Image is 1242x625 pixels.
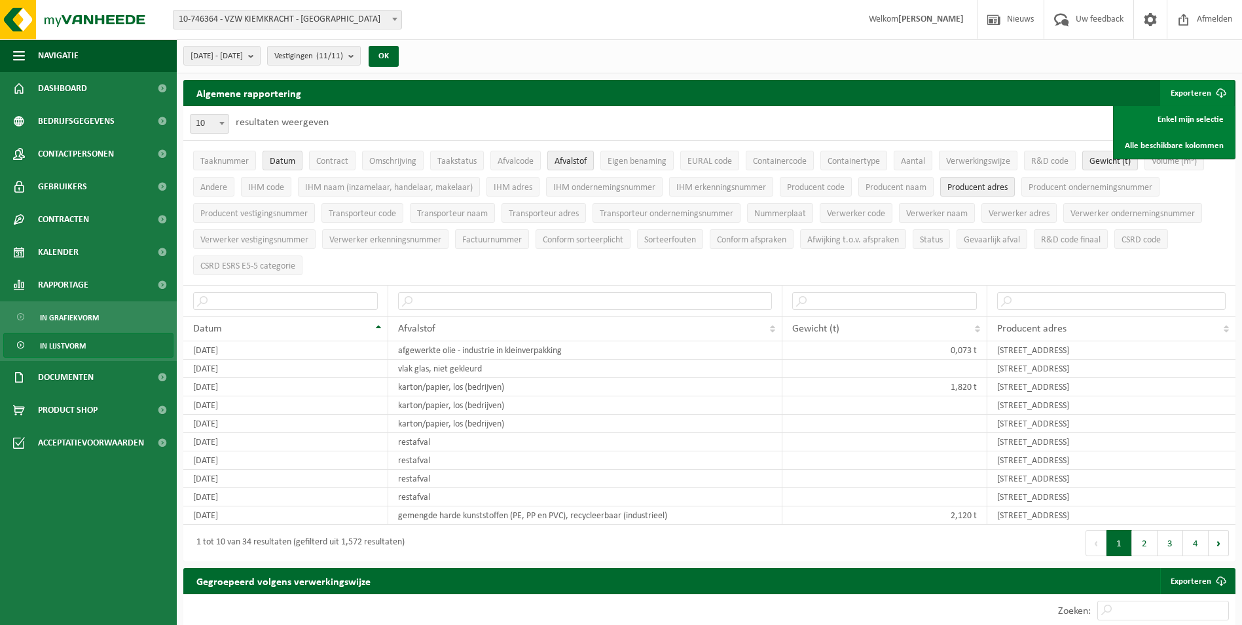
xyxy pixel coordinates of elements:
span: Afvalstof [398,324,435,334]
span: IHM ondernemingsnummer [553,183,655,193]
button: AndereAndere: Activate to sort [193,177,234,197]
a: Exporteren [1160,568,1234,594]
td: [STREET_ADDRESS] [987,378,1235,396]
td: [DATE] [183,433,388,451]
button: Transporteur ondernemingsnummerTransporteur ondernemingsnummer : Activate to sort [593,203,740,223]
span: Producent naam [866,183,926,193]
button: Gevaarlijk afval : Activate to sort [957,229,1027,249]
a: Alle beschikbare kolommen [1115,132,1233,159]
button: 1 [1106,530,1132,556]
span: Transporteur ondernemingsnummer [600,209,733,219]
span: Conform sorteerplicht [543,235,623,245]
td: [STREET_ADDRESS] [987,415,1235,433]
button: ContainercodeContainercode: Activate to sort [746,151,814,170]
td: 2,120 t [782,506,987,525]
strong: [PERSON_NAME] [898,14,964,24]
button: OmschrijvingOmschrijving: Activate to sort [362,151,424,170]
span: EURAL code [687,157,732,166]
button: Verwerker ondernemingsnummerVerwerker ondernemingsnummer: Activate to sort [1063,203,1202,223]
button: EURAL codeEURAL code: Activate to sort [680,151,739,170]
td: restafval [388,470,782,488]
button: Eigen benamingEigen benaming: Activate to sort [600,151,674,170]
button: CSRD codeCSRD code: Activate to sort [1114,229,1168,249]
span: [DATE] - [DATE] [191,47,243,66]
button: Conform sorteerplicht : Activate to sort [536,229,630,249]
button: AfvalstofAfvalstof: Activate to sort [547,151,594,170]
h2: Gegroepeerd volgens verwerkingswijze [183,568,384,594]
span: Producent adres [947,183,1008,193]
button: 3 [1158,530,1183,556]
button: Previous [1086,530,1106,556]
span: Afwijking t.o.v. afspraken [807,235,899,245]
span: Status [920,235,943,245]
span: Conform afspraken [717,235,786,245]
span: Vestigingen [274,47,343,66]
button: AfvalcodeAfvalcode: Activate to sort [490,151,541,170]
span: Verwerker naam [906,209,968,219]
span: R&D code finaal [1041,235,1101,245]
span: In grafiekvorm [40,305,99,330]
td: [STREET_ADDRESS] [987,433,1235,451]
td: [STREET_ADDRESS] [987,506,1235,525]
td: [DATE] [183,470,388,488]
td: [STREET_ADDRESS] [987,470,1235,488]
td: [DATE] [183,506,388,525]
h2: Algemene rapportering [183,80,314,106]
button: Afwijking t.o.v. afsprakenAfwijking t.o.v. afspraken: Activate to sort [800,229,906,249]
td: [DATE] [183,451,388,470]
span: Producent ondernemingsnummer [1029,183,1152,193]
button: Verwerker naamVerwerker naam: Activate to sort [899,203,975,223]
td: [DATE] [183,488,388,506]
span: Afvalcode [498,157,534,166]
button: SorteerfoutenSorteerfouten: Activate to sort [637,229,703,249]
span: IHM code [248,183,284,193]
span: Omschrijving [369,157,416,166]
td: [DATE] [183,341,388,360]
span: Datum [270,157,295,166]
span: Verwerker ondernemingsnummer [1070,209,1195,219]
label: Zoeken: [1058,606,1091,616]
span: Taakstatus [437,157,477,166]
button: ContainertypeContainertype: Activate to sort [820,151,887,170]
button: AantalAantal: Activate to sort [894,151,932,170]
span: Producent code [787,183,845,193]
td: restafval [388,488,782,506]
span: Afvalstof [555,157,587,166]
span: Product Shop [38,394,98,426]
span: Bedrijfsgegevens [38,105,115,138]
iframe: chat widget [7,596,219,625]
td: restafval [388,433,782,451]
span: 10 [191,115,228,133]
span: R&D code [1031,157,1068,166]
button: Vestigingen(11/11) [267,46,361,66]
button: FactuurnummerFactuurnummer: Activate to sort [455,229,529,249]
td: [STREET_ADDRESS] [987,451,1235,470]
button: Verwerker erkenningsnummerVerwerker erkenningsnummer: Activate to sort [322,229,448,249]
span: Gewicht (t) [1089,157,1131,166]
span: Aantal [901,157,925,166]
span: 10 [190,114,229,134]
span: Datum [193,324,222,334]
button: 4 [1183,530,1209,556]
button: Transporteur codeTransporteur code: Activate to sort [321,203,403,223]
button: Producent naamProducent naam: Activate to sort [858,177,934,197]
span: Navigatie [38,39,79,72]
button: Transporteur adresTransporteur adres: Activate to sort [502,203,586,223]
span: Verwerker vestigingsnummer [200,235,308,245]
button: IHM erkenningsnummerIHM erkenningsnummer: Activate to sort [669,177,773,197]
button: Gewicht (t)Gewicht (t): Activate to sort [1082,151,1138,170]
span: Acceptatievoorwaarden [38,426,144,459]
button: Volume (m³)Volume (m³): Activate to sort [1144,151,1204,170]
button: DatumDatum: Activate to sort [263,151,302,170]
button: [DATE] - [DATE] [183,46,261,66]
button: TaaknummerTaaknummer: Activate to remove sorting [193,151,256,170]
span: Contracten [38,203,89,236]
button: IHM codeIHM code: Activate to sort [241,177,291,197]
td: gemengde harde kunststoffen (PE, PP en PVC), recycleerbaar (industrieel) [388,506,782,525]
button: Exporteren [1160,80,1234,106]
td: afgewerkte olie - industrie in kleinverpakking [388,341,782,360]
button: Producent codeProducent code: Activate to sort [780,177,852,197]
td: restafval [388,451,782,470]
span: Verwerker adres [989,209,1050,219]
span: 10-746364 - VZW KIEMKRACHT - HAMME [173,10,402,29]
